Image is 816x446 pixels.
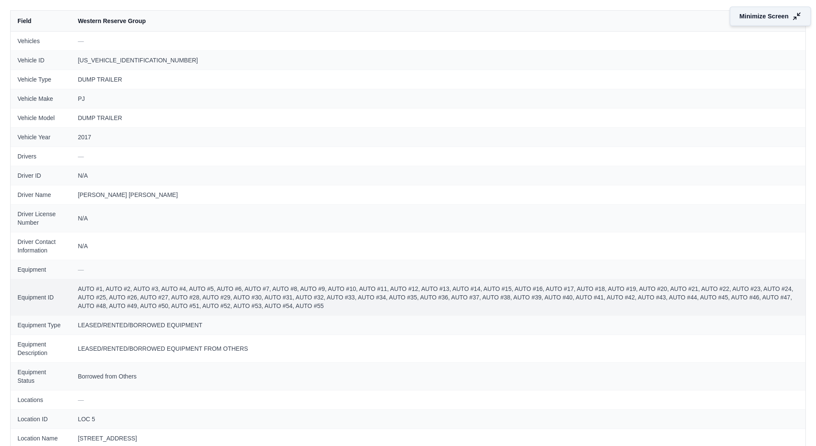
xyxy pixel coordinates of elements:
span: Vehicle Type [17,75,64,84]
span: Driver ID [17,171,64,180]
span: Driver Contact Information [17,238,64,255]
span: Driver Name [17,191,64,199]
span: [PERSON_NAME] [PERSON_NAME] [78,191,799,199]
span: Vehicle Model [17,114,64,122]
span: N/A [78,214,799,223]
span: LOC 5 [78,415,799,423]
span: N/A [78,242,799,250]
span: Vehicle ID [17,56,64,65]
span: Vehicle Make [17,94,64,103]
span: N/A [78,171,799,180]
span: Locations [17,396,64,404]
span: Equipment Status [17,368,64,385]
span: Drivers [17,152,64,161]
span: Driver License Number [17,210,64,227]
th: Western Reserve Group [71,11,805,31]
button: Minimize Screen [730,6,811,26]
th: Field [11,11,71,31]
span: Equipment ID [17,293,64,302]
span: Location ID [17,415,64,423]
span: [US_VEHICLE_IDENTIFICATION_NUMBER] [78,56,799,65]
span: LEASED/RENTED/BORROWED EQUIPMENT FROM OTHERS [78,344,799,353]
span: — [78,396,84,403]
span: DUMP TRAILER [78,114,799,122]
span: Equipment Type [17,321,64,329]
span: — [78,153,84,160]
span: PJ [78,94,799,103]
span: Equipment Description [17,340,64,357]
span: AUTO #1, AUTO #2, AUTO #3, AUTO #4, AUTO #5, AUTO #6, AUTO #7, AUTO #8, AUTO #9, AUTO #10, AUTO #... [78,285,799,310]
span: Location Name [17,434,64,443]
span: LEASED/RENTED/BORROWED EQUIPMENT [78,321,799,329]
span: Minimize Screen [740,12,789,21]
span: Borrowed from Others [78,372,799,381]
span: — [78,38,84,44]
span: Vehicle Year [17,133,64,141]
span: Vehicles [17,37,64,45]
span: [STREET_ADDRESS] [78,434,799,443]
span: Equipment [17,265,64,274]
span: DUMP TRAILER [78,75,799,84]
span: 2017 [78,133,799,141]
span: — [78,266,84,273]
